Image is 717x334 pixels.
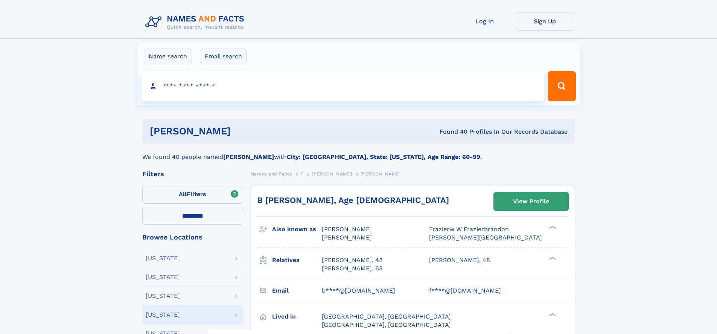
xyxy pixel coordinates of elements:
[142,71,545,101] input: search input
[142,234,243,241] div: Browse Locations
[287,153,480,160] b: City: [GEOGRAPHIC_DATA], State: [US_STATE], Age Range: 60-99
[251,169,292,178] a: Names and Facts
[146,274,180,280] div: [US_STATE]
[547,256,556,261] div: ❯
[322,234,372,241] span: [PERSON_NAME]
[272,310,322,323] h3: Lived in
[322,256,383,264] a: [PERSON_NAME], 48
[146,255,180,261] div: [US_STATE]
[515,12,575,31] a: Sign Up
[272,254,322,267] h3: Relatives
[257,195,449,205] a: B [PERSON_NAME], Age [DEMOGRAPHIC_DATA]
[200,49,247,64] label: Email search
[300,171,303,177] span: F
[322,226,372,233] span: [PERSON_NAME]
[142,12,251,32] img: Logo Names and Facts
[312,169,352,178] a: [PERSON_NAME]
[494,192,568,210] a: View Profile
[322,264,382,273] a: [PERSON_NAME], 63
[547,312,556,317] div: ❯
[312,171,352,177] span: [PERSON_NAME]
[335,128,568,136] div: Found 40 Profiles In Our Records Database
[322,321,451,328] span: [GEOGRAPHIC_DATA], [GEOGRAPHIC_DATA]
[548,71,575,101] button: Search Button
[146,293,180,299] div: [US_STATE]
[142,186,243,204] label: Filters
[322,313,451,320] span: [GEOGRAPHIC_DATA], [GEOGRAPHIC_DATA]
[513,193,549,210] div: View Profile
[223,153,274,160] b: [PERSON_NAME]
[429,256,490,264] a: [PERSON_NAME], 48
[179,191,187,198] span: All
[150,127,335,136] h1: [PERSON_NAME]
[429,226,509,233] span: Frazierw W Frazierbrandon
[142,171,243,177] div: Filters
[146,312,180,318] div: [US_STATE]
[361,171,401,177] span: [PERSON_NAME]
[547,225,556,230] div: ❯
[144,49,192,64] label: Name search
[272,223,322,236] h3: Also known as
[272,284,322,297] h3: Email
[455,12,515,31] a: Log In
[142,143,575,162] div: We found 40 people named with .
[429,234,542,241] span: [PERSON_NAME][GEOGRAPHIC_DATA]
[300,169,303,178] a: F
